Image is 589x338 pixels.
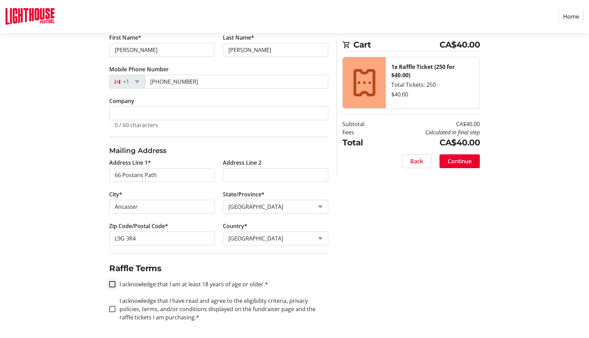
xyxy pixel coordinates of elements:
[448,157,472,165] span: Continue
[353,39,440,51] span: Cart
[342,136,382,149] td: Total
[109,232,215,245] input: Zip or Postal Code
[410,157,423,165] span: Back
[223,158,261,167] label: Address Line 2
[109,190,122,198] label: City*
[440,39,480,51] span: CA$40.00
[109,145,328,156] h3: Mailing Address
[223,222,247,230] label: Country*
[223,33,254,42] label: Last Name*
[342,120,382,128] td: Subtotal
[382,120,480,128] td: CA$40.00
[6,3,54,30] img: Lighthouse Festival's Logo
[109,33,141,42] label: First Name*
[115,297,328,321] label: I acknowledge that I have read and agree to the eligibility criteria, privacy policies, terms, an...
[391,63,455,79] strong: 1x Raffle Ticket (250 for $40.00)
[382,128,480,136] td: Calculated in final step
[391,90,474,99] div: $40.00
[109,65,169,73] label: Mobile Phone Number
[115,121,158,129] tr-character-limit: 0 / 60 characters
[109,158,151,167] label: Address Line 1*
[440,154,480,168] button: Continue
[402,154,431,168] button: Back
[382,136,480,149] td: CA$40.00
[109,97,134,105] label: Company
[342,128,382,136] td: Fees
[559,10,583,23] a: Home
[223,190,265,198] label: State/Province*
[109,200,215,214] input: City
[145,75,328,89] input: (506) 234-5678
[109,222,168,230] label: Zip Code/Postal Code*
[109,168,215,182] input: Address
[391,81,474,89] div: Total Tickets: 250
[115,280,268,288] label: I acknowledge that I am at least 18 years of age or older.*
[109,262,328,275] h2: Raffle Terms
